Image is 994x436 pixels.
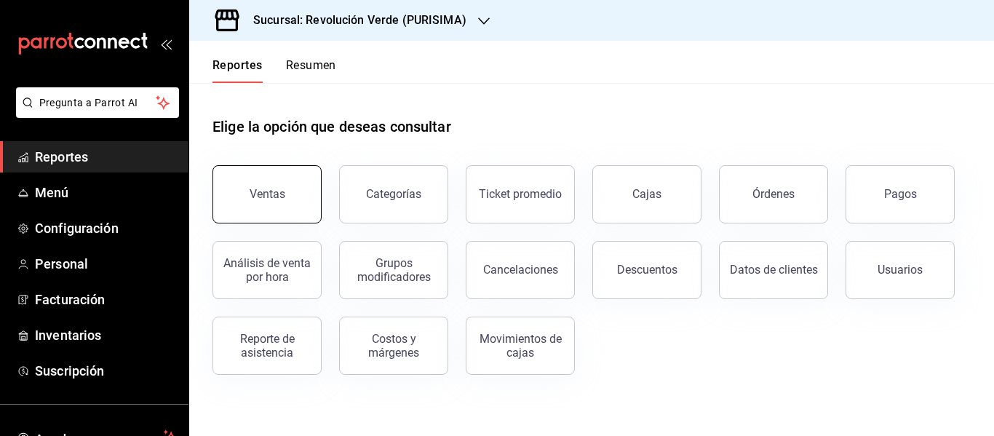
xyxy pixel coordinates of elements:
button: Órdenes [719,165,828,223]
a: Cajas [592,165,701,223]
span: Suscripción [35,361,177,381]
div: Usuarios [878,263,923,277]
div: Órdenes [752,187,795,201]
h3: Sucursal: Revolución Verde (PURISIMA) [242,12,466,29]
button: Pregunta a Parrot AI [16,87,179,118]
a: Pregunta a Parrot AI [10,106,179,121]
button: Ventas [212,165,322,223]
button: Ticket promedio [466,165,575,223]
div: Cancelaciones [483,263,558,277]
div: Descuentos [617,263,677,277]
span: Pregunta a Parrot AI [39,95,156,111]
div: Cajas [632,186,662,203]
div: navigation tabs [212,58,336,83]
div: Categorías [366,187,421,201]
span: Configuración [35,218,177,238]
button: Grupos modificadores [339,241,448,299]
div: Análisis de venta por hora [222,256,312,284]
button: Costos y márgenes [339,317,448,375]
button: Categorías [339,165,448,223]
div: Costos y márgenes [349,332,439,360]
div: Ventas [250,187,285,201]
div: Datos de clientes [730,263,818,277]
button: Datos de clientes [719,241,828,299]
button: open_drawer_menu [160,38,172,49]
button: Resumen [286,58,336,83]
button: Movimientos de cajas [466,317,575,375]
div: Ticket promedio [479,187,562,201]
button: Descuentos [592,241,701,299]
button: Reportes [212,58,263,83]
span: Personal [35,254,177,274]
span: Facturación [35,290,177,309]
span: Inventarios [35,325,177,345]
h1: Elige la opción que deseas consultar [212,116,451,138]
button: Cancelaciones [466,241,575,299]
div: Reporte de asistencia [222,332,312,360]
span: Reportes [35,147,177,167]
button: Usuarios [846,241,955,299]
button: Reporte de asistencia [212,317,322,375]
button: Pagos [846,165,955,223]
div: Grupos modificadores [349,256,439,284]
span: Menú [35,183,177,202]
button: Análisis de venta por hora [212,241,322,299]
div: Movimientos de cajas [475,332,565,360]
div: Pagos [884,187,917,201]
